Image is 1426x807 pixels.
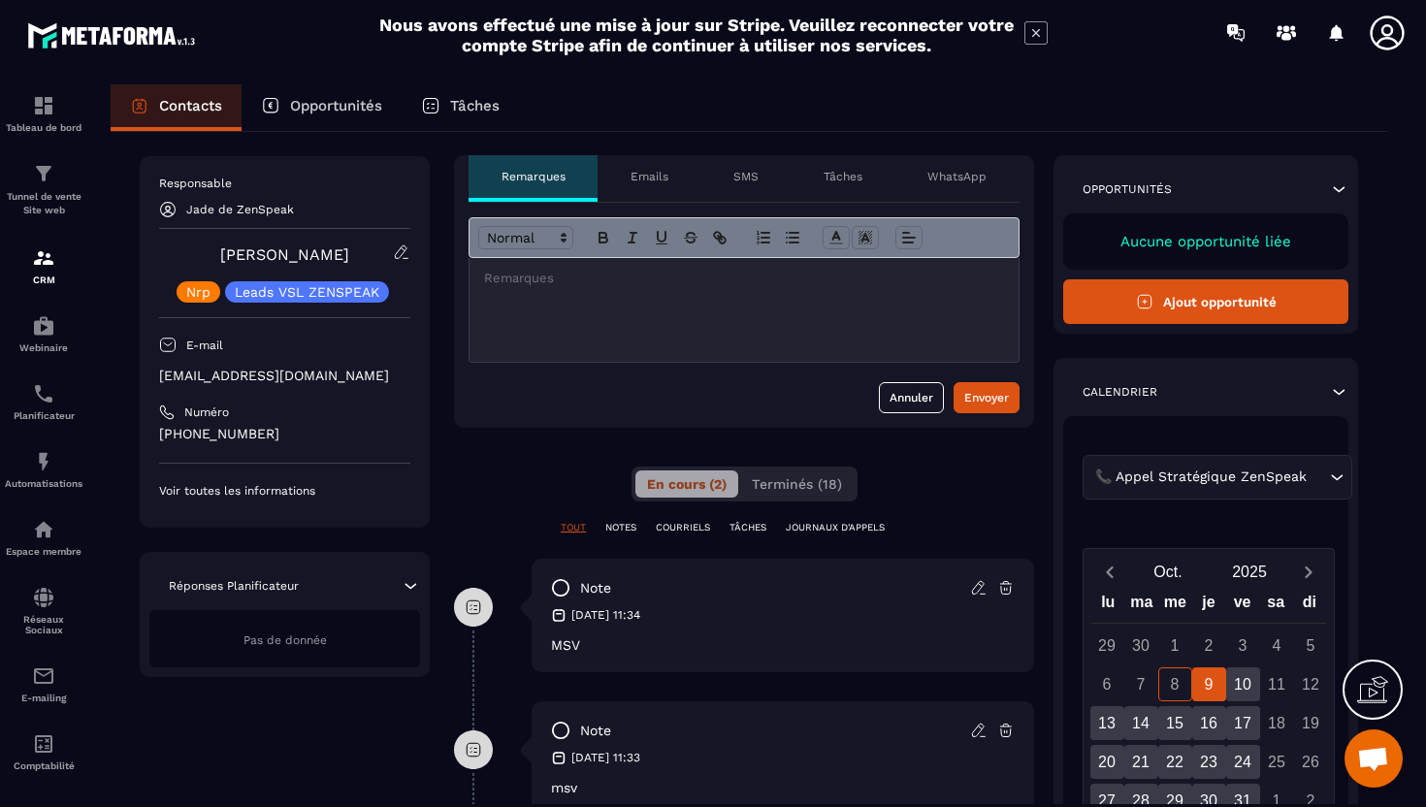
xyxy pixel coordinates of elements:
[635,470,738,498] button: En cours (2)
[1090,629,1124,662] div: 29
[1294,629,1328,662] div: 5
[1294,706,1328,740] div: 19
[32,586,55,609] img: social-network
[571,607,640,623] p: [DATE] 11:34
[5,80,82,147] a: formationformationTableau de bord
[1260,667,1294,701] div: 11
[964,388,1009,407] div: Envoyer
[186,285,211,299] p: Nrp
[5,274,82,285] p: CRM
[740,470,854,498] button: Terminés (18)
[1124,706,1158,740] div: 14
[580,722,611,740] p: note
[1192,589,1226,623] div: je
[1192,629,1226,662] div: 2
[32,246,55,270] img: formation
[1083,181,1172,197] p: Opportunités
[5,147,82,232] a: formationformationTunnel de vente Site web
[5,650,82,718] a: emailemailE-mailing
[580,579,611,597] p: note
[1158,667,1192,701] div: 8
[5,693,82,703] p: E-mailing
[378,15,1015,55] h2: Nous avons effectué une mise à jour sur Stripe. Veuillez reconnecter votre compte Stripe afin de ...
[5,122,82,133] p: Tableau de bord
[1209,555,1290,589] button: Open years overlay
[5,300,82,368] a: automationsautomationsWebinaire
[5,478,82,489] p: Automatisations
[5,718,82,786] a: accountantaccountantComptabilité
[879,382,944,413] button: Annuler
[729,521,766,534] p: TÂCHES
[1192,745,1226,779] div: 23
[5,546,82,557] p: Espace membre
[169,578,299,594] p: Réponses Planificateur
[186,203,294,216] p: Jade de ZenSpeak
[551,780,1015,795] p: msv
[752,476,842,492] span: Terminés (18)
[1090,745,1124,779] div: 20
[786,521,885,534] p: JOURNAUX D'APPELS
[1124,667,1158,701] div: 7
[1124,745,1158,779] div: 21
[32,518,55,541] img: automations
[1345,729,1403,788] div: Ouvrir le chat
[5,571,82,650] a: social-networksocial-networkRéseaux Sociaux
[1063,279,1348,324] button: Ajout opportunité
[927,169,987,184] p: WhatsApp
[32,664,55,688] img: email
[1226,629,1260,662] div: 3
[5,410,82,421] p: Planificateur
[159,367,410,385] p: [EMAIL_ADDRESS][DOMAIN_NAME]
[159,425,410,443] p: [PHONE_NUMBER]
[290,97,382,114] p: Opportunités
[5,760,82,771] p: Comptabilité
[1292,589,1326,623] div: di
[1225,589,1259,623] div: ve
[1311,467,1325,488] input: Search for option
[1226,706,1260,740] div: 17
[551,637,1015,653] p: MSV
[5,503,82,571] a: automationsautomationsEspace membre
[32,382,55,405] img: scheduler
[1158,745,1192,779] div: 22
[1226,745,1260,779] div: 24
[1125,589,1159,623] div: ma
[5,232,82,300] a: formationformationCRM
[1158,706,1192,740] div: 15
[1260,706,1294,740] div: 18
[561,521,586,534] p: TOUT
[1090,667,1124,701] div: 6
[1083,384,1157,400] p: Calendrier
[5,614,82,635] p: Réseaux Sociaux
[5,368,82,436] a: schedulerschedulerPlanificateur
[1192,667,1226,701] div: 9
[1294,745,1328,779] div: 26
[32,314,55,338] img: automations
[32,732,55,756] img: accountant
[605,521,636,534] p: NOTES
[32,450,55,473] img: automations
[1158,629,1192,662] div: 1
[184,404,229,420] p: Numéro
[1259,589,1293,623] div: sa
[111,84,242,131] a: Contacts
[1127,555,1209,589] button: Open months overlay
[824,169,862,184] p: Tâches
[27,17,202,53] img: logo
[220,245,349,264] a: [PERSON_NAME]
[235,285,379,299] p: Leads VSL ZENSPEAK
[571,750,640,765] p: [DATE] 11:33
[1260,629,1294,662] div: 4
[954,382,1020,413] button: Envoyer
[450,97,500,114] p: Tâches
[1083,233,1329,250] p: Aucune opportunité liée
[733,169,759,184] p: SMS
[159,97,222,114] p: Contacts
[1290,559,1326,585] button: Next month
[5,190,82,217] p: Tunnel de vente Site web
[32,94,55,117] img: formation
[159,483,410,499] p: Voir toutes les informations
[5,342,82,353] p: Webinaire
[631,169,668,184] p: Emails
[1226,667,1260,701] div: 10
